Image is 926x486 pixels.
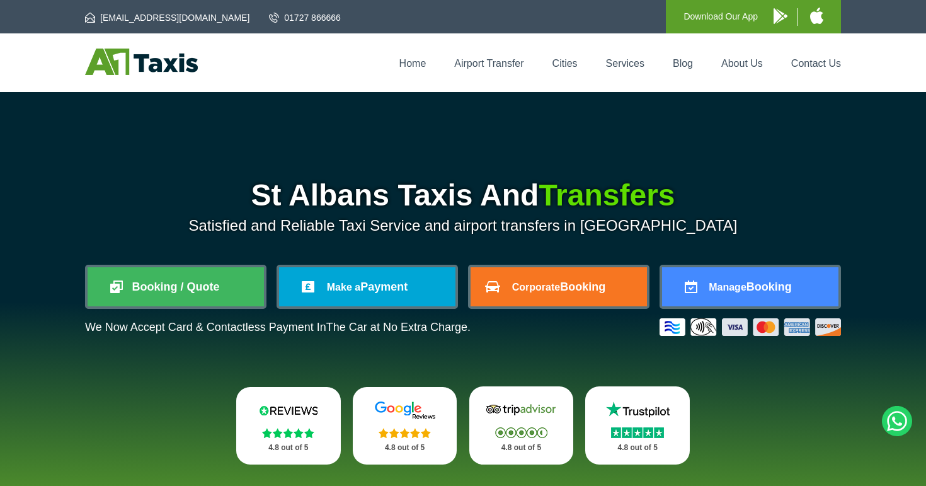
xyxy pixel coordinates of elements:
h1: St Albans Taxis And [85,180,841,211]
p: 4.8 out of 5 [599,440,676,456]
a: CorporateBooking [471,267,647,306]
p: 4.8 out of 5 [250,440,327,456]
img: Stars [495,427,547,438]
img: Stars [611,427,664,438]
p: 4.8 out of 5 [367,440,443,456]
a: 01727 866666 [269,11,341,24]
a: Blog [673,58,693,69]
img: Credit And Debit Cards [660,318,841,336]
span: Manage [709,282,746,292]
span: Transfers [539,178,675,212]
img: A1 Taxis Android App [774,8,787,24]
img: A1 Taxis iPhone App [810,8,823,24]
span: Corporate [512,282,560,292]
img: Tripadvisor [483,400,559,419]
a: About Us [721,58,763,69]
img: Google [367,401,443,420]
a: Trustpilot Stars 4.8 out of 5 [585,386,690,465]
a: Google Stars 4.8 out of 5 [353,387,457,465]
span: Make a [327,282,360,292]
a: ManageBooking [662,267,838,306]
a: Booking / Quote [88,267,264,306]
a: [EMAIL_ADDRESS][DOMAIN_NAME] [85,11,249,24]
a: Contact Us [791,58,841,69]
a: Reviews.io Stars 4.8 out of 5 [236,387,341,465]
img: Trustpilot [600,400,675,419]
a: Cities [552,58,578,69]
img: A1 Taxis St Albans LTD [85,49,198,75]
p: Download Our App [683,9,758,25]
a: Airport Transfer [454,58,523,69]
span: The Car at No Extra Charge. [326,321,471,333]
img: Stars [379,428,431,438]
img: Reviews.io [251,401,326,420]
p: We Now Accept Card & Contactless Payment In [85,321,471,334]
a: Home [399,58,426,69]
a: Make aPayment [279,267,455,306]
a: Tripadvisor Stars 4.8 out of 5 [469,386,574,465]
p: 4.8 out of 5 [483,440,560,456]
p: Satisfied and Reliable Taxi Service and airport transfers in [GEOGRAPHIC_DATA] [85,217,841,234]
img: Stars [262,428,314,438]
a: Services [606,58,644,69]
